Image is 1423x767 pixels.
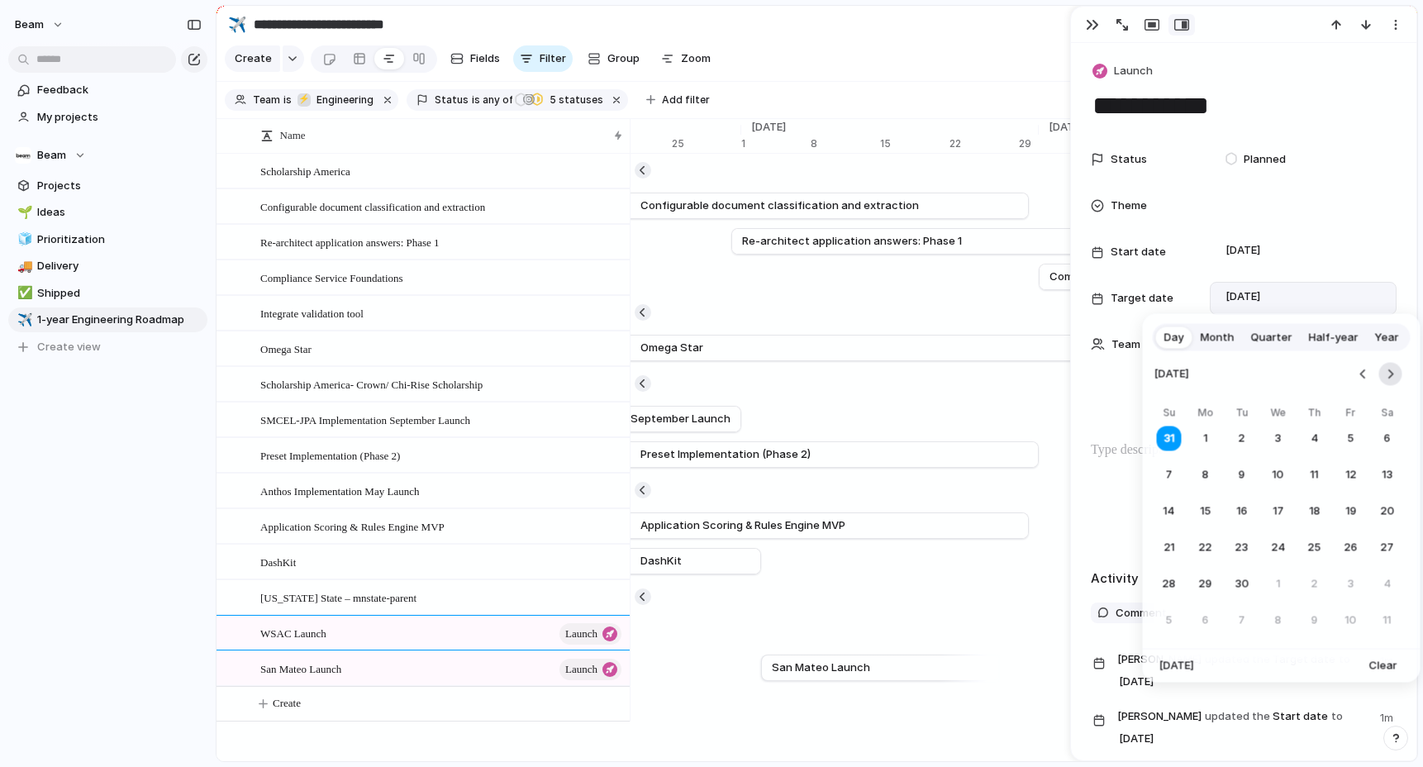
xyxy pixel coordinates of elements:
button: Sunday, September 7th, 2025 [1154,460,1184,490]
button: Friday, October 3rd, 2025 [1336,569,1366,599]
button: Wednesday, October 1st, 2025 [1264,569,1293,599]
button: Sunday, September 28th, 2025 [1154,569,1184,599]
button: Sunday, September 21st, 2025 [1154,533,1184,563]
span: Quarter [1251,329,1292,345]
button: Friday, September 12th, 2025 [1336,460,1366,490]
button: Thursday, October 9th, 2025 [1300,606,1330,636]
button: Year [1367,324,1407,350]
button: Tuesday, October 7th, 2025 [1227,606,1257,636]
button: Tuesday, September 30th, 2025 [1227,569,1257,599]
th: Wednesday [1264,406,1293,424]
button: Saturday, September 13th, 2025 [1373,460,1402,490]
button: Thursday, October 2nd, 2025 [1300,569,1330,599]
button: Day [1156,324,1192,350]
button: Monday, October 6th, 2025 [1191,606,1221,636]
button: Sunday, August 31st, 2025, selected [1154,424,1184,454]
button: Sunday, September 14th, 2025 [1154,497,1184,526]
th: Tuesday [1227,406,1257,424]
button: Monday, September 22nd, 2025 [1191,533,1221,563]
span: Month [1201,329,1235,345]
span: [DATE] [1154,356,1189,393]
button: Saturday, October 4th, 2025 [1373,569,1402,599]
th: Thursday [1300,406,1330,424]
button: Wednesday, September 17th, 2025 [1264,497,1293,526]
button: Month [1192,324,1243,350]
th: Sunday [1154,406,1184,424]
button: Monday, September 8th, 2025 [1191,460,1221,490]
button: Saturday, October 11th, 2025 [1373,606,1402,636]
span: Day [1164,329,1184,345]
button: Go to the Previous Month [1352,363,1375,386]
button: Monday, September 1st, 2025 [1191,424,1221,454]
button: Wednesday, September 3rd, 2025 [1264,424,1293,454]
th: Friday [1336,406,1366,424]
button: Friday, September 19th, 2025 [1336,497,1366,526]
button: Clear [1363,655,1404,678]
table: September 2025 [1154,406,1402,636]
button: Saturday, September 20th, 2025 [1373,497,1402,526]
button: Wednesday, September 10th, 2025 [1264,460,1293,490]
button: Tuesday, September 23rd, 2025 [1227,533,1257,563]
button: Thursday, September 25th, 2025 [1300,533,1330,563]
button: Wednesday, October 8th, 2025 [1264,606,1293,636]
button: Thursday, September 11th, 2025 [1300,460,1330,490]
th: Saturday [1373,406,1402,424]
button: Thursday, September 18th, 2025 [1300,497,1330,526]
button: Saturday, September 6th, 2025 [1373,424,1402,454]
span: Year [1375,329,1399,345]
button: Tuesday, September 2nd, 2025 [1227,424,1257,454]
button: Thursday, September 4th, 2025 [1300,424,1330,454]
button: Go to the Next Month [1379,363,1402,386]
button: Monday, September 15th, 2025 [1191,497,1221,526]
span: Half-year [1309,329,1359,345]
button: Friday, October 10th, 2025 [1336,606,1366,636]
button: Half-year [1301,324,1367,350]
button: Tuesday, September 16th, 2025 [1227,497,1257,526]
button: Saturday, September 27th, 2025 [1373,533,1402,563]
span: Clear [1369,658,1397,674]
button: Friday, September 26th, 2025 [1336,533,1366,563]
button: Tuesday, September 9th, 2025 [1227,460,1257,490]
th: Monday [1191,406,1221,424]
button: Quarter [1243,324,1301,350]
span: [DATE] [1159,658,1194,674]
button: Sunday, October 5th, 2025 [1154,606,1184,636]
button: Monday, September 29th, 2025 [1191,569,1221,599]
button: Wednesday, September 24th, 2025 [1264,533,1293,563]
button: Friday, September 5th, 2025 [1336,424,1366,454]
